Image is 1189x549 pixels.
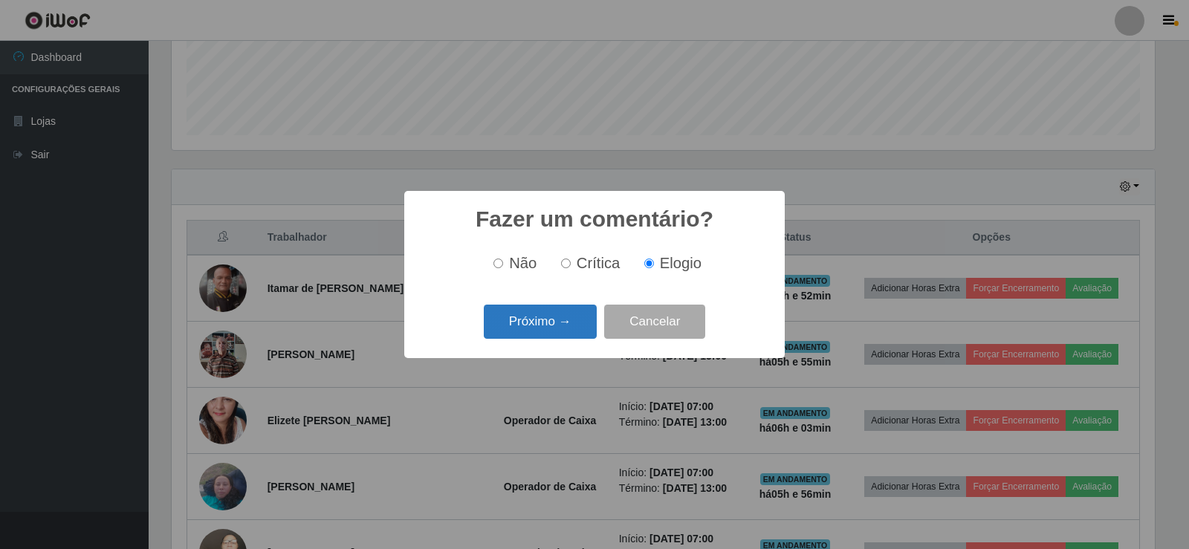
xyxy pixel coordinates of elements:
h2: Fazer um comentário? [476,206,713,233]
input: Não [493,259,503,268]
button: Próximo → [484,305,597,340]
input: Crítica [561,259,571,268]
button: Cancelar [604,305,705,340]
input: Elogio [644,259,654,268]
span: Crítica [577,255,621,271]
span: Não [509,255,537,271]
span: Elogio [660,255,702,271]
